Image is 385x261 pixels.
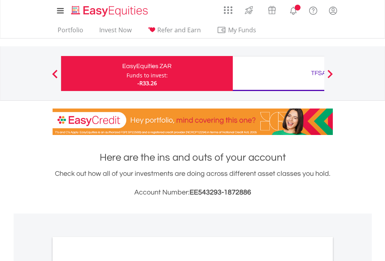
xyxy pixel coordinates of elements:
img: vouchers-v2.svg [265,4,278,16]
button: Next [322,74,338,81]
a: Home page [68,2,151,18]
span: Refer and Earn [157,26,201,34]
h1: Here are the ins and outs of your account [53,151,333,165]
button: Previous [47,74,63,81]
a: Refer and Earn [144,26,204,38]
a: FAQ's and Support [303,2,323,18]
img: grid-menu-icon.svg [224,6,232,14]
img: EasyEquities_Logo.png [70,5,151,18]
span: -R33.26 [137,79,157,87]
a: Invest Now [96,26,135,38]
span: My Funds [217,25,268,35]
h3: Account Number: [53,187,333,198]
div: EasyEquities ZAR [66,61,228,72]
a: My Profile [323,2,343,19]
div: Funds to invest: [127,72,168,79]
img: EasyCredit Promotion Banner [53,109,333,135]
a: Notifications [283,2,303,18]
a: AppsGrid [219,2,237,14]
a: Portfolio [54,26,86,38]
img: thrive-v2.svg [243,4,255,16]
div: Check out how all of your investments are doing across different asset classes you hold. [53,168,333,198]
span: EE543293-1872886 [190,189,251,196]
a: Vouchers [260,2,283,16]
